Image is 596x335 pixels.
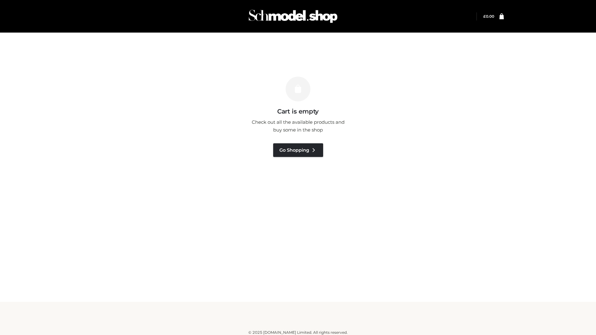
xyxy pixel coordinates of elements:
[483,14,486,19] span: £
[483,14,494,19] bdi: 0.00
[246,4,340,29] img: Schmodel Admin 964
[248,118,348,134] p: Check out all the available products and buy some in the shop
[483,14,494,19] a: £0.00
[106,108,490,115] h3: Cart is empty
[273,143,323,157] a: Go Shopping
